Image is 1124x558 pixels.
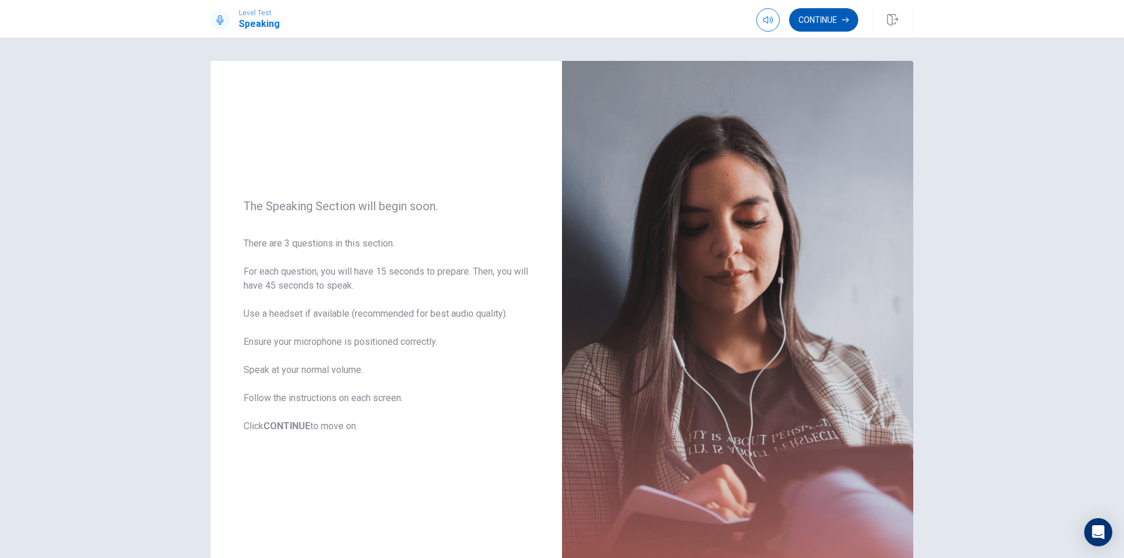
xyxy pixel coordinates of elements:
div: Open Intercom Messenger [1084,518,1112,546]
h1: Speaking [239,17,280,31]
span: The Speaking Section will begin soon. [244,199,529,213]
b: CONTINUE [263,420,310,432]
span: There are 3 questions in this section. For each question, you will have 15 seconds to prepare. Th... [244,237,529,433]
span: Level Test [239,9,280,17]
button: Continue [789,8,858,32]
